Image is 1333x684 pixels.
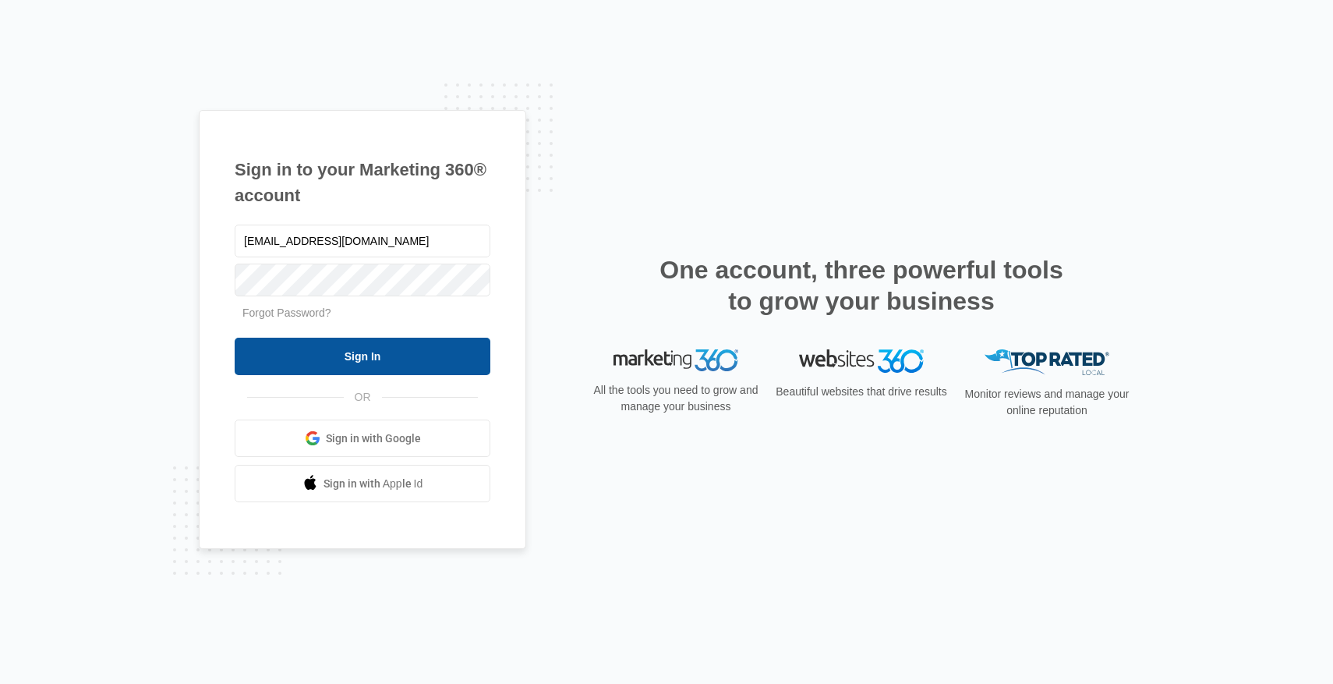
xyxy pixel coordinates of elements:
img: Marketing 360 [613,349,738,371]
img: Top Rated Local [985,349,1109,375]
a: Sign in with Google [235,420,490,457]
span: OR [344,389,382,406]
input: Sign In [235,338,490,375]
h1: Sign in to your Marketing 360® account [235,157,490,208]
input: Email [235,225,490,257]
span: Sign in with Apple Id [324,476,423,492]
img: Websites 360 [799,349,924,372]
p: Monitor reviews and manage your online reputation [960,386,1134,419]
p: All the tools you need to grow and manage your business [589,382,763,415]
a: Forgot Password? [242,307,331,319]
h2: One account, three powerful tools to grow your business [655,254,1068,317]
a: Sign in with Apple Id [235,465,490,502]
span: Sign in with Google [326,431,421,447]
p: Beautiful websites that drive results [774,384,949,400]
